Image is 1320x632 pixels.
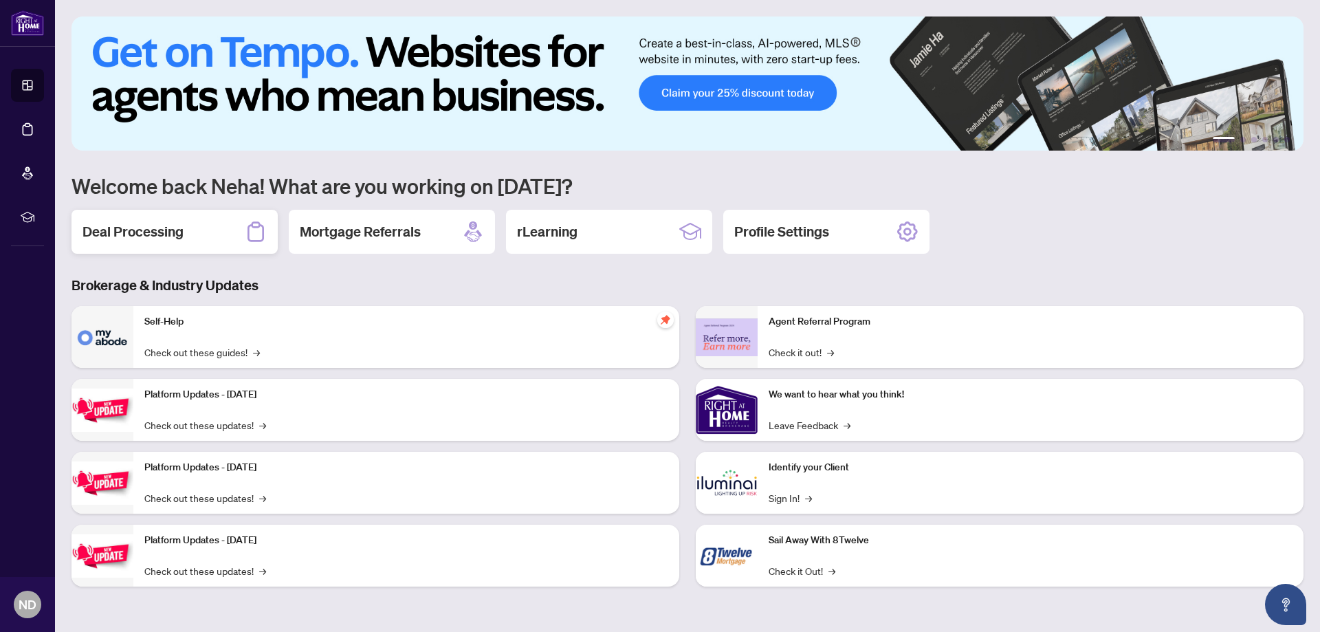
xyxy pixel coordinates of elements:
[828,563,835,578] span: →
[1273,137,1279,142] button: 5
[805,490,812,505] span: →
[144,460,668,475] p: Platform Updates - [DATE]
[769,563,835,578] a: Check it Out!→
[696,452,758,514] img: Identify your Client
[259,417,266,433] span: →
[71,306,133,368] img: Self-Help
[300,222,421,241] h2: Mortgage Referrals
[696,525,758,587] img: Sail Away With 8Twelve
[696,318,758,356] img: Agent Referral Program
[769,387,1292,402] p: We want to hear what you think!
[769,460,1292,475] p: Identify your Client
[734,222,829,241] h2: Profile Settings
[769,345,834,360] a: Check it out!→
[1262,137,1268,142] button: 4
[144,533,668,548] p: Platform Updates - [DATE]
[71,389,133,432] img: Platform Updates - July 21, 2025
[144,417,266,433] a: Check out these updates!→
[1284,137,1290,142] button: 6
[144,490,266,505] a: Check out these updates!→
[844,417,850,433] span: →
[253,345,260,360] span: →
[71,461,133,505] img: Platform Updates - July 8, 2025
[1213,137,1235,142] button: 1
[19,595,36,614] span: ND
[1240,137,1246,142] button: 2
[71,276,1303,295] h3: Brokerage & Industry Updates
[769,314,1292,329] p: Agent Referral Program
[144,563,266,578] a: Check out these updates!→
[144,387,668,402] p: Platform Updates - [DATE]
[82,222,184,241] h2: Deal Processing
[827,345,834,360] span: →
[1265,584,1306,625] button: Open asap
[769,490,812,505] a: Sign In!→
[259,563,266,578] span: →
[144,345,260,360] a: Check out these guides!→
[144,314,668,329] p: Self-Help
[71,173,1303,199] h1: Welcome back Neha! What are you working on [DATE]?
[71,17,1303,151] img: Slide 0
[769,417,850,433] a: Leave Feedback→
[259,490,266,505] span: →
[657,312,674,328] span: pushpin
[769,533,1292,548] p: Sail Away With 8Twelve
[696,379,758,441] img: We want to hear what you think!
[1251,137,1257,142] button: 3
[11,10,44,36] img: logo
[517,222,577,241] h2: rLearning
[71,534,133,578] img: Platform Updates - June 23, 2025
